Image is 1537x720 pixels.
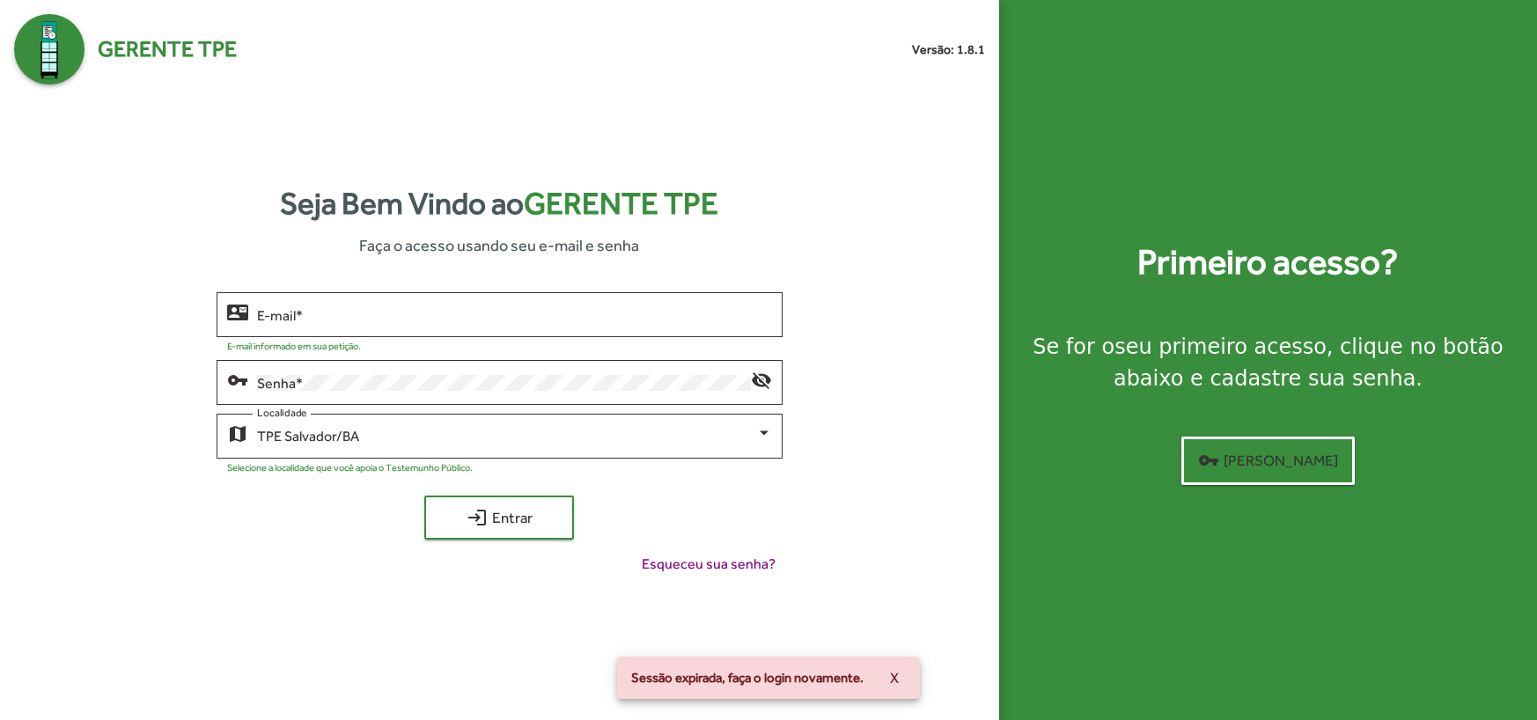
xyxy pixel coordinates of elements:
[227,462,473,473] mat-hint: Selecione a localidade que você apoia o Testemunho Público.
[98,33,237,66] span: Gerente TPE
[257,428,359,444] span: TPE Salvador/BA
[631,669,864,687] span: Sessão expirada, faça o login novamente.
[227,301,248,322] mat-icon: contact_mail
[467,507,488,528] mat-icon: login
[912,40,985,59] small: Versão: 1.8.1
[751,369,772,390] mat-icon: visibility_off
[227,369,248,390] mat-icon: vpn_key
[1181,437,1355,485] button: [PERSON_NAME]
[280,180,718,227] strong: Seja Bem Vindo ao
[890,662,899,694] span: X
[359,233,639,257] span: Faça o acesso usando seu e-mail e senha
[1020,331,1516,394] div: Se for o , clique no botão abaixo e cadastre sua senha.
[876,662,913,694] button: X
[227,422,248,444] mat-icon: map
[424,496,574,540] button: Entrar
[1114,334,1327,359] strong: seu primeiro acesso
[1198,444,1338,476] span: [PERSON_NAME]
[227,341,361,351] mat-hint: E-mail informado em sua petição.
[14,14,85,84] img: Logo Gerente
[1198,450,1219,471] mat-icon: vpn_key
[524,186,718,221] span: Gerente TPE
[1137,236,1398,289] strong: Primeiro acesso?
[642,554,776,575] span: Esqueceu sua senha?
[440,502,558,533] span: Entrar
